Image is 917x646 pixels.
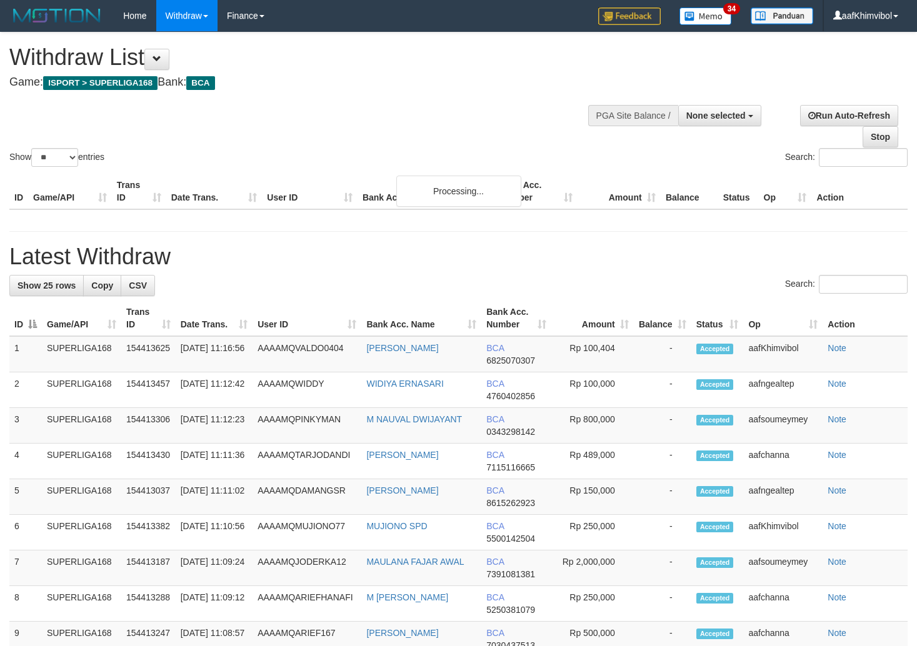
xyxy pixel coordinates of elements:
[828,592,846,602] a: Note
[42,301,121,336] th: Game/API: activate to sort column ascending
[486,462,535,472] span: Copy 7115116665 to clipboard
[634,372,691,408] td: -
[9,148,104,167] label: Show entries
[121,408,176,444] td: 154413306
[696,415,734,425] span: Accepted
[819,275,908,294] input: Search:
[9,275,84,296] a: Show 25 rows
[129,281,147,291] span: CSV
[9,244,908,269] h1: Latest Withdraw
[634,586,691,622] td: -
[486,605,535,615] span: Copy 5250381079 to clipboard
[42,408,121,444] td: SUPERLIGA168
[743,515,823,550] td: aafKhimvibol
[696,522,734,532] span: Accepted
[751,7,813,24] img: panduan.png
[551,372,634,408] td: Rp 100,000
[634,550,691,586] td: -
[9,479,42,515] td: 5
[9,76,599,89] h4: Game: Bank:
[823,301,908,336] th: Action
[262,174,358,209] th: User ID
[121,444,176,479] td: 154413430
[743,336,823,372] td: aafKhimvibol
[42,444,121,479] td: SUPERLIGA168
[811,174,908,209] th: Action
[361,301,481,336] th: Bank Acc. Name: activate to sort column ascending
[186,76,214,90] span: BCA
[358,174,494,209] th: Bank Acc. Name
[42,550,121,586] td: SUPERLIGA168
[486,427,535,437] span: Copy 0343298142 to clipboard
[828,521,846,531] a: Note
[176,372,253,408] td: [DATE] 11:12:42
[696,593,734,604] span: Accepted
[42,586,121,622] td: SUPERLIGA168
[486,391,535,401] span: Copy 4760402856 to clipboard
[486,379,504,389] span: BCA
[121,550,176,586] td: 154413187
[253,444,361,479] td: AAAAMQTARJODANDI
[9,372,42,408] td: 2
[176,586,253,622] td: [DATE] 11:09:12
[486,355,535,365] span: Copy 6825070307 to clipboard
[718,174,759,209] th: Status
[176,408,253,444] td: [DATE] 11:12:23
[42,515,121,550] td: SUPERLIGA168
[9,174,28,209] th: ID
[743,550,823,586] td: aafsoumeymey
[828,557,846,567] a: Note
[176,301,253,336] th: Date Trans.: activate to sort column ascending
[785,148,908,167] label: Search:
[366,557,464,567] a: MAULANA FAJAR AWAL
[28,174,112,209] th: Game/API
[176,479,253,515] td: [DATE] 11:11:02
[253,408,361,444] td: AAAAMQPINKYMAN
[759,174,812,209] th: Op
[696,629,734,639] span: Accepted
[686,111,746,121] span: None selected
[588,105,678,126] div: PGA Site Balance /
[486,485,504,495] span: BCA
[819,148,908,167] input: Search:
[743,444,823,479] td: aafchanna
[551,515,634,550] td: Rp 250,000
[551,444,634,479] td: Rp 489,000
[551,479,634,515] td: Rp 150,000
[634,515,691,550] td: -
[634,444,691,479] td: -
[486,414,504,424] span: BCA
[743,372,823,408] td: aafngealtep
[9,301,42,336] th: ID: activate to sort column descending
[42,336,121,372] td: SUPERLIGA168
[551,586,634,622] td: Rp 250,000
[166,174,263,209] th: Date Trans.
[176,515,253,550] td: [DATE] 11:10:56
[112,174,166,209] th: Trans ID
[121,479,176,515] td: 154413037
[486,450,504,460] span: BCA
[253,586,361,622] td: AAAAMQARIEFHANAFI
[486,534,535,544] span: Copy 5500142504 to clipboard
[366,592,448,602] a: M [PERSON_NAME]
[486,592,504,602] span: BCA
[9,408,42,444] td: 3
[91,281,113,291] span: Copy
[121,586,176,622] td: 154413288
[253,336,361,372] td: AAAAMQVALDO0404
[396,176,521,207] div: Processing...
[176,444,253,479] td: [DATE] 11:11:36
[176,336,253,372] td: [DATE] 11:16:56
[9,550,42,586] td: 7
[828,485,846,495] a: Note
[598,7,661,25] img: Feedback.jpg
[9,444,42,479] td: 4
[486,343,504,353] span: BCA
[828,450,846,460] a: Note
[486,569,535,579] span: Copy 7391081381 to clipboard
[634,479,691,515] td: -
[551,301,634,336] th: Amount: activate to sort column ascending
[121,275,155,296] a: CSV
[634,301,691,336] th: Balance: activate to sort column ascending
[828,628,846,638] a: Note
